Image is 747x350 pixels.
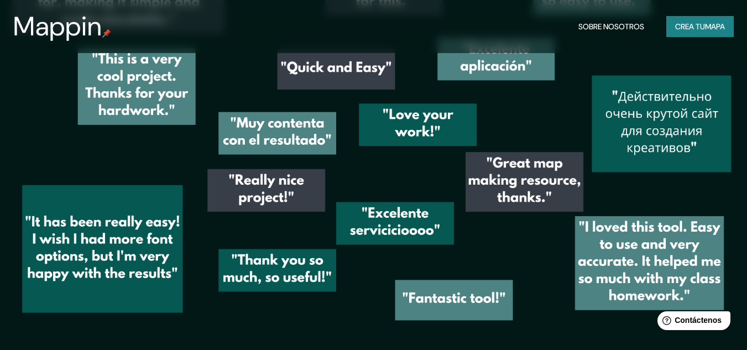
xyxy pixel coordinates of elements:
img: pin de mapeo [102,29,111,38]
button: Crea tumapa [666,16,734,37]
font: Sobre nosotros [578,22,644,32]
font: Mappin [13,9,102,44]
font: mapa [705,22,725,32]
button: Sobre nosotros [574,16,649,37]
iframe: Lanzador de widgets de ayuda [649,307,735,338]
font: Crea tu [675,22,705,32]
